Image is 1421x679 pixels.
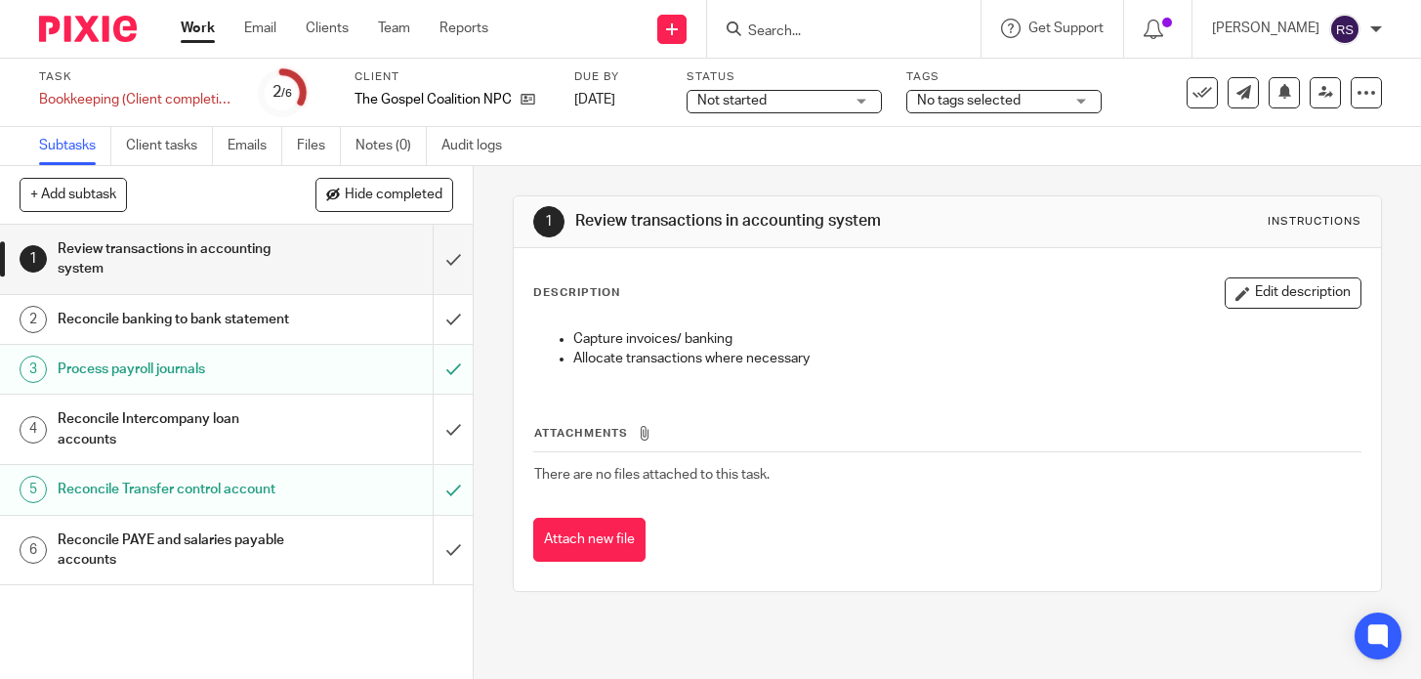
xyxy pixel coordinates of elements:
div: 5 [20,476,47,503]
div: 4 [20,416,47,444]
div: 6 [20,536,47,564]
h1: Reconcile Intercompany loan accounts [58,404,295,454]
p: Capture invoices/ banking [573,329,1359,349]
h1: Reconcile banking to bank statement [58,305,295,334]
a: Team [378,19,410,38]
button: Hide completed [315,178,453,211]
h1: Reconcile PAYE and salaries payable accounts [58,526,295,575]
div: 1 [533,206,564,237]
h1: Process payroll journals [58,355,295,384]
p: The Gospel Coalition NPC [355,90,511,109]
input: Search [746,23,922,41]
a: Audit logs [441,127,517,165]
span: Not started [697,94,767,107]
label: Task [39,69,234,85]
a: Client tasks [126,127,213,165]
a: Files [297,127,341,165]
span: Hide completed [345,188,442,203]
button: + Add subtask [20,178,127,211]
button: Edit description [1225,277,1361,309]
a: Subtasks [39,127,111,165]
a: Email [244,19,276,38]
a: Emails [228,127,282,165]
span: There are no files attached to this task. [534,468,770,482]
div: 2 [272,81,292,104]
div: 3 [20,356,47,383]
h1: Review transactions in accounting system [58,234,295,284]
h1: Review transactions in accounting system [575,211,989,232]
div: 1 [20,245,47,273]
img: Pixie [39,16,137,42]
label: Client [355,69,550,85]
div: Bookkeeping (Client completion) [39,90,234,109]
span: Get Support [1028,21,1104,35]
button: Attach new file [533,518,646,562]
div: Instructions [1268,214,1361,230]
a: Work [181,19,215,38]
p: [PERSON_NAME] [1212,19,1319,38]
img: svg%3E [1329,14,1360,45]
small: /6 [281,88,292,99]
span: Attachments [534,428,628,439]
a: Notes (0) [355,127,427,165]
div: 2 [20,306,47,333]
p: Allocate transactions where necessary [573,349,1359,368]
label: Due by [574,69,662,85]
span: [DATE] [574,93,615,106]
p: Description [533,285,620,301]
label: Status [687,69,882,85]
span: No tags selected [917,94,1021,107]
a: Reports [439,19,488,38]
h1: Reconcile Transfer control account [58,475,295,504]
label: Tags [906,69,1102,85]
a: Clients [306,19,349,38]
